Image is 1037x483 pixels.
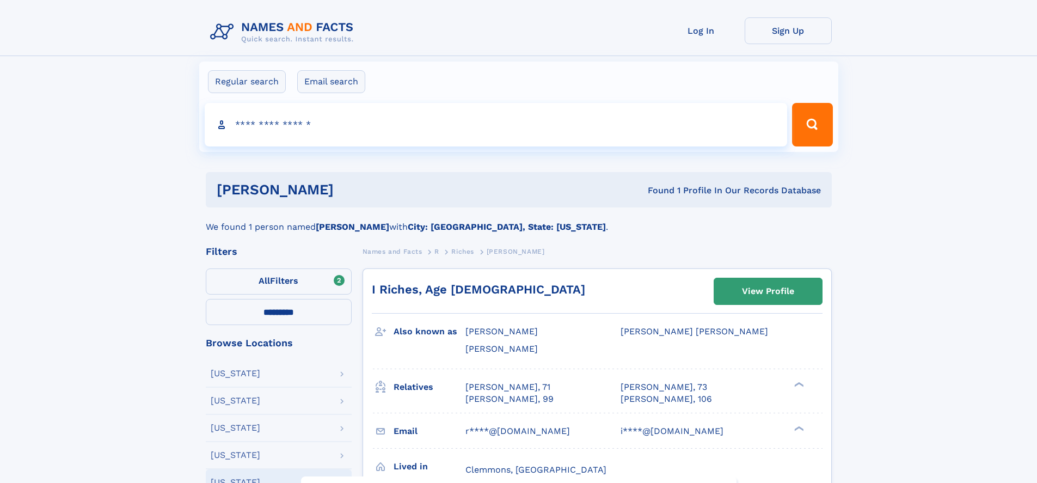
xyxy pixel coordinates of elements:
span: [PERSON_NAME] [465,344,538,354]
a: [PERSON_NAME], 99 [465,393,554,405]
div: [US_STATE] [211,451,260,460]
span: All [259,276,270,286]
a: [PERSON_NAME], 73 [621,381,707,393]
a: R [434,244,439,258]
a: [PERSON_NAME], 106 [621,393,712,405]
a: Sign Up [745,17,832,44]
a: I Riches, Age [DEMOGRAPHIC_DATA] [372,283,585,296]
h1: [PERSON_NAME] [217,183,491,197]
b: [PERSON_NAME] [316,222,389,232]
h3: Relatives [394,378,465,396]
div: ❯ [791,425,805,432]
a: View Profile [714,278,822,304]
h3: Email [394,422,465,441]
span: [PERSON_NAME] [487,248,545,255]
label: Filters [206,268,352,295]
div: [US_STATE] [211,369,260,378]
span: [PERSON_NAME] [PERSON_NAME] [621,326,768,337]
h3: Also known as [394,322,465,341]
label: Email search [297,70,365,93]
div: We found 1 person named with . [206,207,832,234]
span: Riches [451,248,474,255]
label: Regular search [208,70,286,93]
a: Riches [451,244,474,258]
img: Logo Names and Facts [206,17,363,47]
div: Browse Locations [206,338,352,348]
span: R [434,248,439,255]
a: Names and Facts [363,244,422,258]
input: search input [205,103,788,146]
div: View Profile [742,279,794,304]
div: [US_STATE] [211,396,260,405]
h3: Lived in [394,457,465,476]
div: Filters [206,247,352,256]
a: [PERSON_NAME], 71 [465,381,550,393]
a: Log In [658,17,745,44]
div: [US_STATE] [211,424,260,432]
b: City: [GEOGRAPHIC_DATA], State: [US_STATE] [408,222,606,232]
div: Found 1 Profile In Our Records Database [490,185,821,197]
span: [PERSON_NAME] [465,326,538,337]
div: ❯ [791,381,805,388]
button: Search Button [792,103,832,146]
span: Clemmons, [GEOGRAPHIC_DATA] [465,464,606,475]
